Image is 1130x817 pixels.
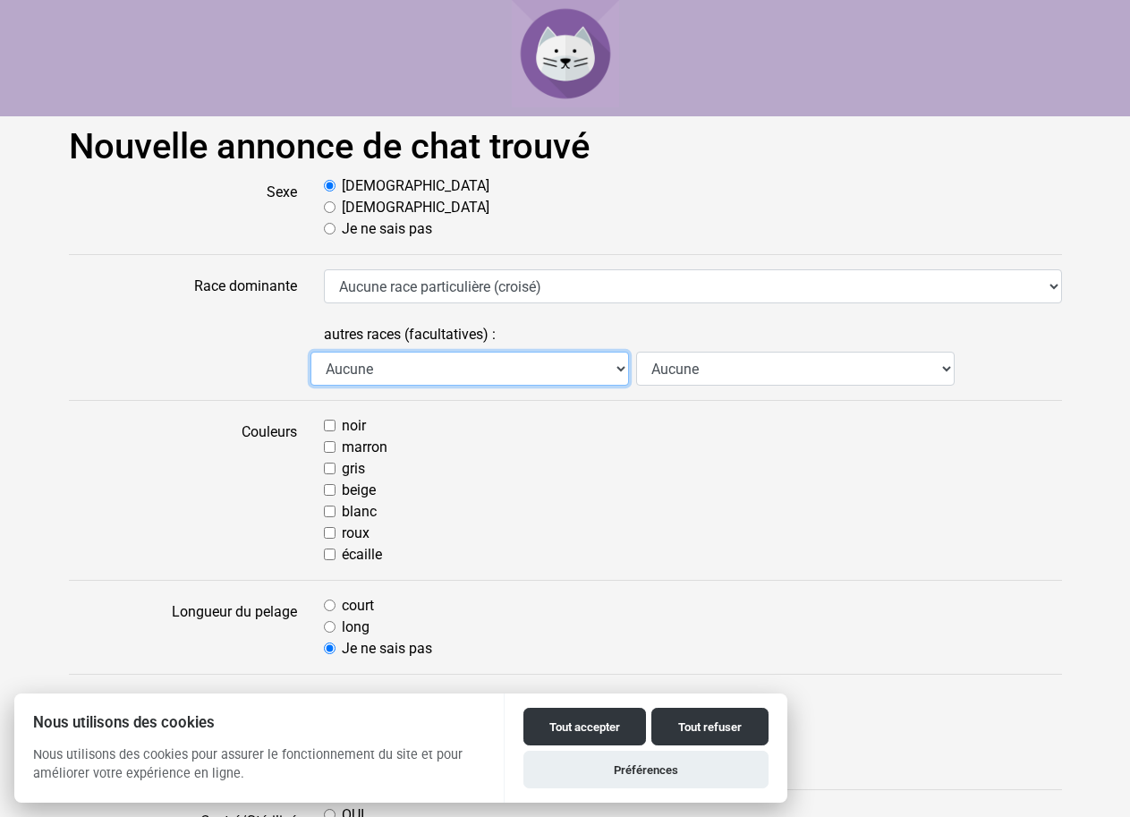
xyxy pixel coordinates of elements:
label: court [342,595,374,617]
label: marron [342,437,387,458]
label: uni [342,689,361,711]
h2: Nous utilisons des cookies [14,714,504,731]
input: Je ne sais pas [324,223,336,234]
label: autres races (facultatives) : [324,318,496,352]
label: gris [342,458,365,480]
label: long [342,617,370,638]
label: Je ne sais pas [342,218,432,240]
button: Tout refuser [651,708,769,745]
input: [DEMOGRAPHIC_DATA] [324,201,336,213]
label: Couleurs [55,415,310,566]
label: Dessin du pelage [55,689,310,775]
label: Race dominante [55,269,310,303]
label: [DEMOGRAPHIC_DATA] [342,197,489,218]
label: Je ne sais pas [342,638,432,660]
label: Longueur du pelage [55,595,310,660]
button: Tout accepter [523,708,646,745]
label: [DEMOGRAPHIC_DATA] [342,175,489,197]
input: [DEMOGRAPHIC_DATA] [324,180,336,191]
button: Préférences [523,751,769,788]
input: court [324,600,336,611]
label: beige [342,480,376,501]
label: roux [342,523,370,544]
label: écaille [342,544,382,566]
label: Sexe [55,175,310,240]
label: noir [342,415,366,437]
input: Je ne sais pas [324,643,336,654]
p: Nous utilisons des cookies pour assurer le fonctionnement du site et pour améliorer votre expérie... [14,745,504,797]
h1: Nouvelle annonce de chat trouvé [69,125,1062,168]
label: blanc [342,501,377,523]
input: long [324,621,336,633]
